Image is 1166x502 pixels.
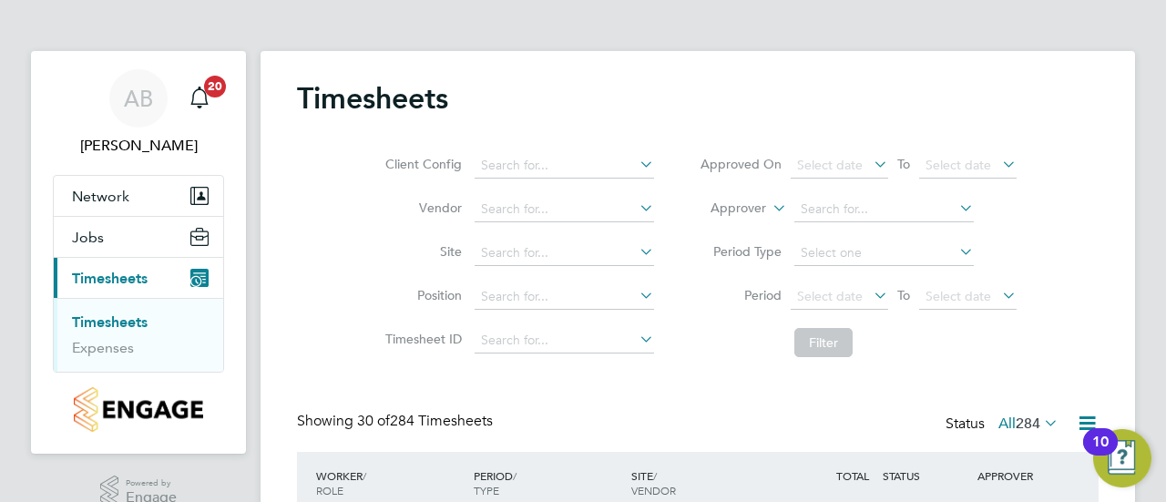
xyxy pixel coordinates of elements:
h2: Timesheets [297,80,448,117]
span: Select date [926,288,991,304]
span: 284 [1016,415,1040,433]
input: Search for... [475,241,654,266]
span: Select date [797,157,863,173]
a: Go to home page [53,387,224,432]
label: Position [380,287,462,303]
span: To [892,283,915,307]
a: 20 [181,69,218,128]
label: All [998,415,1059,433]
a: AB[PERSON_NAME] [53,69,224,157]
span: / [513,468,517,483]
label: Approver [684,200,766,218]
span: ROLE [316,483,343,497]
label: Client Config [380,156,462,172]
label: Timesheet ID [380,331,462,347]
nav: Main navigation [31,51,246,454]
button: Jobs [54,217,223,257]
span: Timesheets [72,270,148,287]
span: 284 Timesheets [357,412,493,430]
label: Approved On [700,156,782,172]
input: Search for... [475,197,654,222]
span: Select date [926,157,991,173]
div: Showing [297,412,496,431]
label: Site [380,243,462,260]
span: AB [124,87,153,110]
label: Vendor [380,200,462,216]
div: APPROVER [973,459,1068,492]
div: Timesheets [54,298,223,372]
span: TOTAL [836,468,869,483]
label: Period Type [700,243,782,260]
span: / [653,468,657,483]
input: Select one [794,241,974,266]
div: 10 [1092,442,1109,466]
a: Timesheets [72,313,148,331]
span: 30 of [357,412,390,430]
a: Expenses [72,339,134,356]
input: Search for... [475,284,654,310]
span: / [363,468,366,483]
label: Period [700,287,782,303]
button: Timesheets [54,258,223,298]
span: Andre Bonnick [53,135,224,157]
span: Powered by [126,476,177,491]
span: To [892,152,915,176]
button: Filter [794,328,853,357]
img: countryside-properties-logo-retina.png [74,387,202,432]
input: Search for... [475,328,654,353]
span: VENDOR [631,483,676,497]
div: Status [946,412,1062,437]
button: Open Resource Center, 10 new notifications [1093,429,1151,487]
span: TYPE [474,483,499,497]
span: Jobs [72,229,104,246]
span: 20 [204,76,226,97]
input: Search for... [475,153,654,179]
input: Search for... [794,197,974,222]
button: Network [54,176,223,216]
span: Network [72,188,129,205]
span: Select date [797,288,863,304]
div: STATUS [878,459,973,492]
